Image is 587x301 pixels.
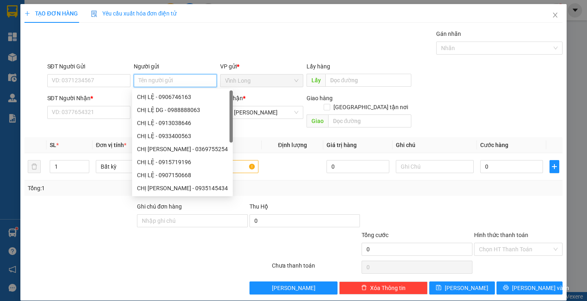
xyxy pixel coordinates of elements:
[271,261,361,275] div: Chưa thanh toán
[91,11,97,17] img: icon
[137,105,228,114] div: CHỊ LỆ DG - 0988888063
[137,119,228,127] div: CHỊ LỆ - 0913038646
[436,285,441,291] span: save
[137,184,228,193] div: CHỊ [PERSON_NAME] - 0935145434
[512,283,569,292] span: [PERSON_NAME] và In
[503,285,509,291] span: printer
[325,74,411,87] input: Dọc đường
[225,106,298,119] span: TP. Hồ Chí Minh
[132,103,233,116] div: CHỊ LỆ DG - 0988888063
[134,62,217,71] div: Người gửi
[6,53,30,61] span: Thu rồi :
[53,36,118,48] div: 0707193869
[137,92,228,101] div: CHỊ LỆ - 0906746163
[132,143,233,156] div: CHỊ LỆ - 0369755254
[370,283,406,292] span: Xóa Thông tin
[327,160,389,173] input: 0
[361,285,367,291] span: delete
[137,158,228,167] div: CHỊ LỆ - 0915719196
[137,132,228,141] div: CHỊ LỆ - 0933400563
[101,160,169,173] span: Bất kỳ
[327,142,357,148] span: Giá trị hàng
[24,10,77,17] span: TẠO ĐƠN HÀNG
[544,4,567,27] button: Close
[7,7,47,26] div: Vĩnh Long
[307,63,330,70] span: Lấy hàng
[330,103,411,112] span: [GEOGRAPHIC_DATA] tận nơi
[137,171,228,180] div: CHỊ LỆ - 0907150668
[307,74,325,87] span: Lấy
[474,232,528,238] label: Hình thức thanh toán
[249,281,338,294] button: [PERSON_NAME]
[132,182,233,195] div: CHỊ LỆ - 0935145434
[132,156,233,169] div: CHỊ LỆ - 0915719196
[362,232,388,238] span: Tổng cước
[53,26,118,36] div: [PERSON_NAME]
[53,7,118,26] div: TP. [PERSON_NAME]
[28,160,41,173] button: delete
[396,160,474,173] input: Ghi Chú
[91,10,177,17] span: Yêu cầu xuất hóa đơn điện tử
[552,12,558,18] span: close
[24,11,30,16] span: plus
[7,8,20,16] span: Gửi:
[96,142,126,148] span: Đơn vị tính
[6,53,49,71] div: 20.000
[47,94,130,103] div: SĐT Người Nhận
[393,137,477,153] th: Ghi chú
[436,31,461,37] label: Gán nhãn
[445,283,488,292] span: [PERSON_NAME]
[225,75,298,87] span: Vĩnh Long
[272,283,316,292] span: [PERSON_NAME]
[278,142,307,148] span: Định lượng
[220,62,303,71] div: VP gửi
[137,203,182,210] label: Ghi chú đơn hàng
[28,184,227,193] div: Tổng: 1
[50,142,56,148] span: SL
[132,130,233,143] div: CHỊ LỆ - 0933400563
[137,214,248,227] input: Ghi chú đơn hàng
[429,281,495,294] button: save[PERSON_NAME]
[53,8,73,16] span: Nhận:
[132,169,233,182] div: CHỊ LỆ - 0907150668
[549,160,559,173] button: plus
[328,114,411,127] input: Dọc đường
[339,281,428,294] button: deleteXóa Thông tin
[47,62,130,71] div: SĐT Người Gửi
[137,145,228,154] div: CHỊ [PERSON_NAME] - 0369755254
[307,95,333,101] span: Giao hàng
[132,116,233,130] div: CHỊ LỆ - 0913038646
[497,281,562,294] button: printer[PERSON_NAME] và In
[307,114,328,127] span: Giao
[550,163,559,170] span: plus
[480,142,508,148] span: Cước hàng
[132,90,233,103] div: CHỊ LỆ - 0906746163
[249,203,268,210] span: Thu Hộ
